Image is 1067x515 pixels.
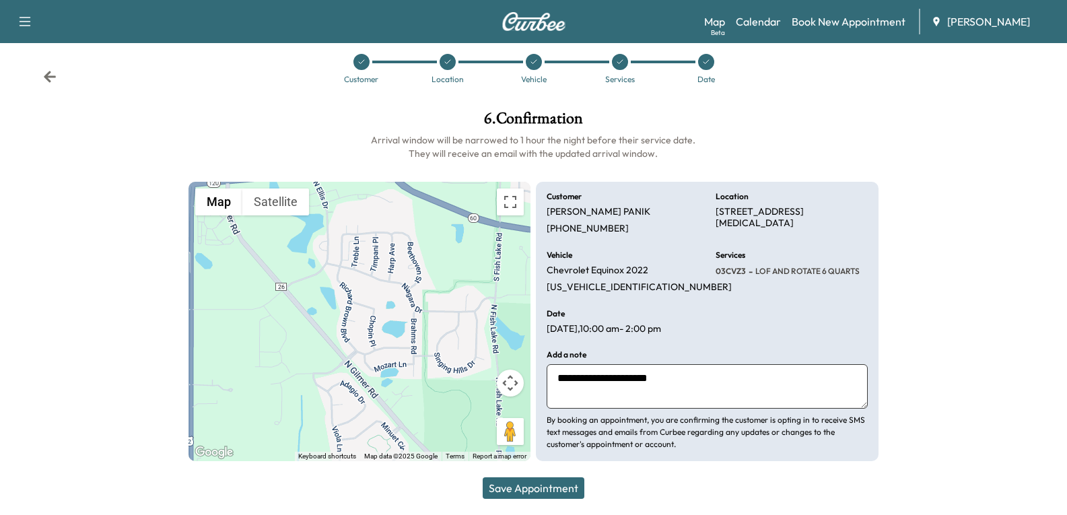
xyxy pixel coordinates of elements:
[547,281,732,294] p: [US_VEHICLE_IDENTIFICATION_NUMBER]
[192,444,236,461] img: Google
[605,75,635,83] div: Services
[716,193,749,201] h6: Location
[497,418,524,445] button: Drag Pegman onto the map to open Street View
[547,351,586,359] h6: Add a note
[298,452,356,461] button: Keyboard shortcuts
[792,13,905,30] a: Book New Appointment
[473,452,526,460] a: Report a map error
[192,444,236,461] a: Open this area in Google Maps (opens a new window)
[716,266,746,277] span: 03CVZ3
[195,188,242,215] button: Show street map
[547,193,582,201] h6: Customer
[716,251,745,259] h6: Services
[242,188,309,215] button: Show satellite imagery
[344,75,378,83] div: Customer
[736,13,781,30] a: Calendar
[947,13,1030,30] span: [PERSON_NAME]
[188,133,879,160] h6: Arrival window will be narrowed to 1 hour the night before their service date. They will receive ...
[432,75,464,83] div: Location
[43,70,57,83] div: Back
[716,206,868,230] p: [STREET_ADDRESS][MEDICAL_DATA]
[547,206,650,218] p: [PERSON_NAME] PANIK
[483,477,584,499] button: Save Appointment
[497,188,524,215] button: Toggle fullscreen view
[521,75,547,83] div: Vehicle
[746,265,753,278] span: -
[188,110,879,133] h1: 6 . Confirmation
[547,223,629,235] p: [PHONE_NUMBER]
[547,323,661,335] p: [DATE] , 10:00 am - 2:00 pm
[697,75,715,83] div: Date
[502,12,566,31] img: Curbee Logo
[364,452,438,460] span: Map data ©2025 Google
[704,13,725,30] a: MapBeta
[446,452,464,460] a: Terms (opens in new tab)
[711,28,725,38] div: Beta
[547,265,648,277] p: Chevrolet Equinox 2022
[547,310,565,318] h6: Date
[753,266,860,277] span: LOF AND ROTATE 6 QUARTS
[497,370,524,397] button: Map camera controls
[547,251,572,259] h6: Vehicle
[547,414,867,450] p: By booking an appointment, you are confirming the customer is opting in to receive SMS text messa...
